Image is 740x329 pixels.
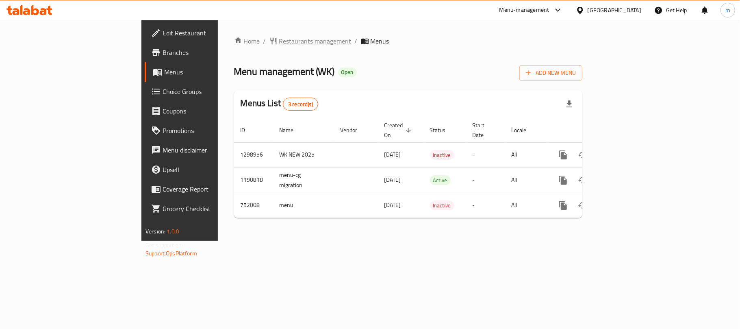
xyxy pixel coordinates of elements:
[283,98,318,111] div: Total records count
[273,142,334,167] td: WK NEW 2025
[234,118,638,218] table: enhanced table
[547,118,638,143] th: Actions
[466,193,505,218] td: -
[505,142,547,167] td: All
[145,140,265,160] a: Menu disclaimer
[163,48,258,57] span: Branches
[553,145,573,165] button: more
[241,97,318,111] h2: Menus List
[145,43,265,62] a: Branches
[338,69,357,76] span: Open
[145,101,265,121] a: Coupons
[588,6,641,15] div: [GEOGRAPHIC_DATA]
[234,62,335,81] span: Menu management ( WK )
[163,145,258,155] span: Menu disclaimer
[145,121,265,140] a: Promotions
[573,170,592,190] button: Change Status
[553,196,573,215] button: more
[573,196,592,215] button: Change Status
[163,87,258,96] span: Choice Groups
[145,240,183,251] span: Get support on:
[145,248,197,259] a: Support.OpsPlatform
[430,200,454,210] div: Inactive
[526,68,576,78] span: Add New Menu
[283,100,318,108] span: 3 record(s)
[145,226,165,237] span: Version:
[573,145,592,165] button: Change Status
[167,226,179,237] span: 1.0.0
[512,125,537,135] span: Locale
[430,150,454,160] span: Inactive
[145,179,265,199] a: Coverage Report
[341,125,368,135] span: Vendor
[384,120,414,140] span: Created On
[338,68,357,77] div: Open
[273,167,334,193] td: menu-cg migration
[163,165,258,174] span: Upsell
[145,23,265,43] a: Edit Restaurant
[273,193,334,218] td: menu
[466,167,505,193] td: -
[279,36,352,46] span: Restaurants management
[519,65,582,81] button: Add New Menu
[280,125,304,135] span: Name
[430,175,451,185] div: Active
[384,200,401,210] span: [DATE]
[466,142,505,167] td: -
[505,167,547,193] td: All
[145,160,265,179] a: Upsell
[560,94,579,114] div: Export file
[430,176,451,185] span: Active
[145,82,265,101] a: Choice Groups
[384,149,401,160] span: [DATE]
[430,201,454,210] span: Inactive
[553,170,573,190] button: more
[163,126,258,135] span: Promotions
[234,36,582,46] nav: breadcrumb
[163,28,258,38] span: Edit Restaurant
[241,125,256,135] span: ID
[163,184,258,194] span: Coverage Report
[355,36,358,46] li: /
[430,125,456,135] span: Status
[473,120,495,140] span: Start Date
[164,67,258,77] span: Menus
[163,106,258,116] span: Coupons
[505,193,547,218] td: All
[163,204,258,214] span: Grocery Checklist
[725,6,730,15] span: m
[499,5,549,15] div: Menu-management
[145,62,265,82] a: Menus
[269,36,352,46] a: Restaurants management
[371,36,389,46] span: Menus
[145,199,265,218] a: Grocery Checklist
[384,174,401,185] span: [DATE]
